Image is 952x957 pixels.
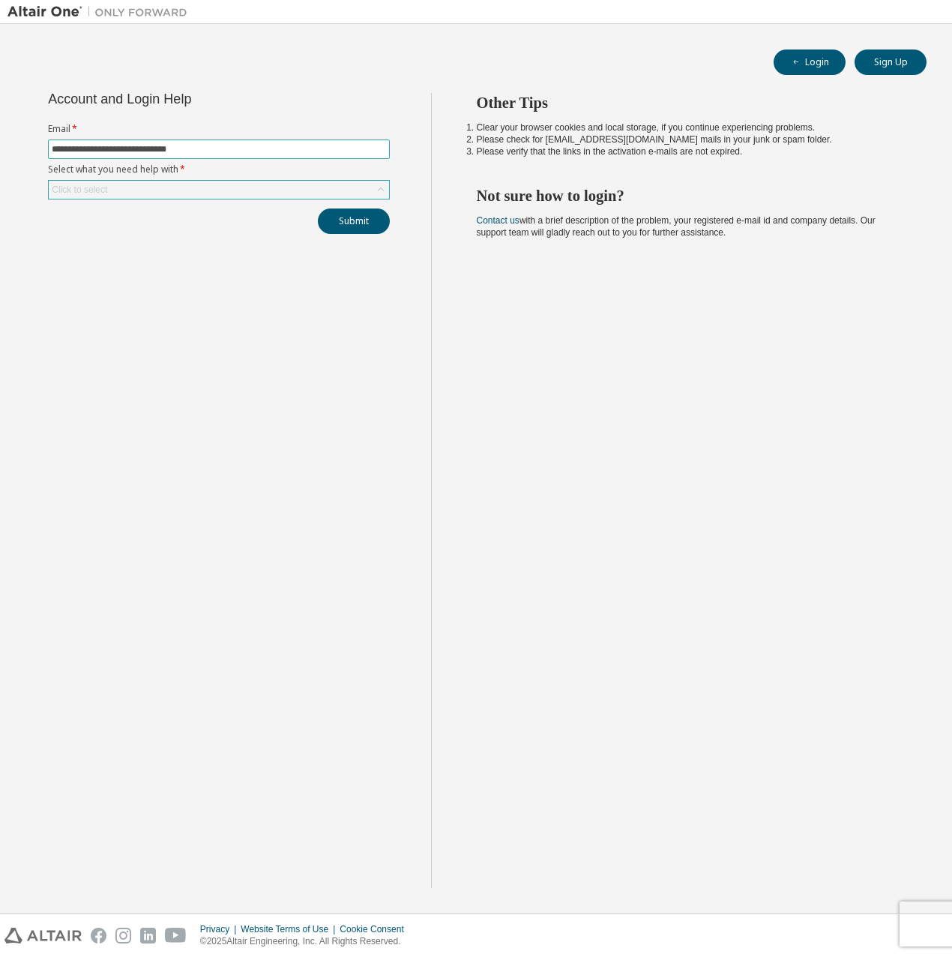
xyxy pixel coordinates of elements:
[140,928,156,943] img: linkedin.svg
[477,133,900,145] li: Please check for [EMAIL_ADDRESS][DOMAIN_NAME] mails in your junk or spam folder.
[7,4,195,19] img: Altair One
[49,181,389,199] div: Click to select
[340,923,412,935] div: Cookie Consent
[477,186,900,205] h2: Not sure how to login?
[477,215,519,226] a: Contact us
[477,121,900,133] li: Clear your browser cookies and local storage, if you continue experiencing problems.
[774,49,846,75] button: Login
[477,215,876,238] span: with a brief description of the problem, your registered e-mail id and company details. Our suppo...
[200,935,413,948] p: © 2025 Altair Engineering, Inc. All Rights Reserved.
[241,923,340,935] div: Website Terms of Use
[165,928,187,943] img: youtube.svg
[115,928,131,943] img: instagram.svg
[48,93,322,105] div: Account and Login Help
[477,145,900,157] li: Please verify that the links in the activation e-mails are not expired.
[318,208,390,234] button: Submit
[855,49,927,75] button: Sign Up
[48,123,390,135] label: Email
[48,163,390,175] label: Select what you need help with
[4,928,82,943] img: altair_logo.svg
[477,93,900,112] h2: Other Tips
[91,928,106,943] img: facebook.svg
[52,184,107,196] div: Click to select
[200,923,241,935] div: Privacy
